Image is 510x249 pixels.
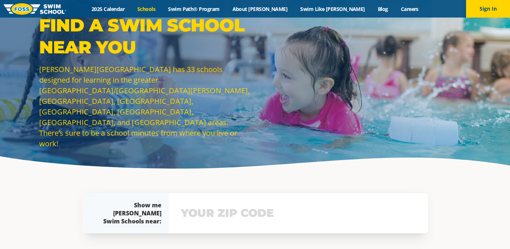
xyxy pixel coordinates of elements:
[97,201,161,225] div: Show me [PERSON_NAME] Swim Schools near:
[162,5,226,12] a: Swim Path® Program
[179,203,418,224] input: YOUR ZIP CODE
[294,5,372,12] a: Swim Like [PERSON_NAME]
[39,64,252,149] p: [PERSON_NAME][GEOGRAPHIC_DATA] has 33 schools designed for learning in the greater [GEOGRAPHIC_DA...
[4,3,66,15] img: FOSS Swim School Logo
[131,5,162,12] a: Schools
[39,14,252,58] p: Find a Swim School Near You
[394,5,425,12] a: Careers
[226,5,294,12] a: About [PERSON_NAME]
[371,5,394,12] a: Blog
[85,5,131,12] a: 2025 Calendar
